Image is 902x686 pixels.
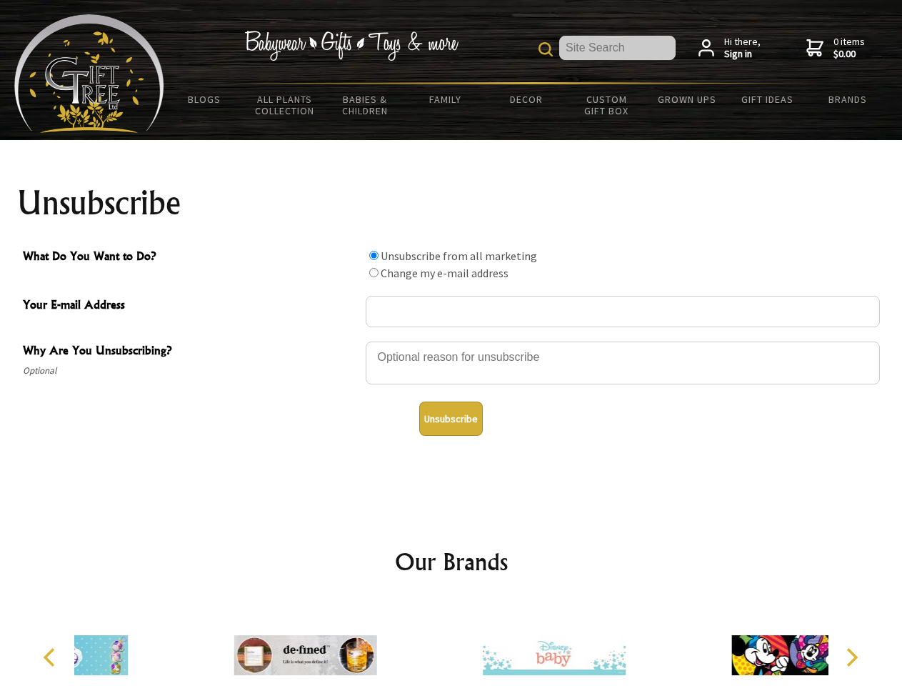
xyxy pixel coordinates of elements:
a: Brands [808,84,888,114]
a: 0 items$0.00 [806,36,865,61]
span: 0 items [833,35,865,61]
a: BLOGS [164,84,245,114]
input: Site Search [559,36,676,60]
a: Hi there,Sign in [698,36,761,61]
a: Custom Gift Box [566,84,647,126]
a: Family [406,84,486,114]
button: Unsubscribe [419,402,483,436]
a: Decor [486,84,566,114]
strong: $0.00 [833,48,865,61]
input: Your E-mail Address [366,296,880,327]
textarea: Why Are You Unsubscribing? [366,342,880,384]
input: What Do You Want to Do? [369,268,379,277]
span: Hi there, [724,36,761,61]
a: All Plants Collection [245,84,326,126]
a: Grown Ups [646,84,727,114]
button: Previous [36,642,67,673]
img: product search [538,42,553,56]
a: Babies & Children [325,84,406,126]
img: Babywear - Gifts - Toys & more [244,31,458,61]
strong: Sign in [724,48,761,61]
label: Change my e-mail address [381,266,508,280]
span: Optional [23,362,359,379]
a: Gift Ideas [727,84,808,114]
h2: Our Brands [29,545,874,579]
label: Unsubscribe from all marketing [381,249,537,263]
span: Why Are You Unsubscribing? [23,342,359,362]
img: Babyware - Gifts - Toys and more... [14,14,164,133]
h1: Unsubscribe [17,186,886,220]
input: What Do You Want to Do? [369,251,379,260]
span: What Do You Want to Do? [23,247,359,268]
button: Next [836,642,867,673]
span: Your E-mail Address [23,296,359,317]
